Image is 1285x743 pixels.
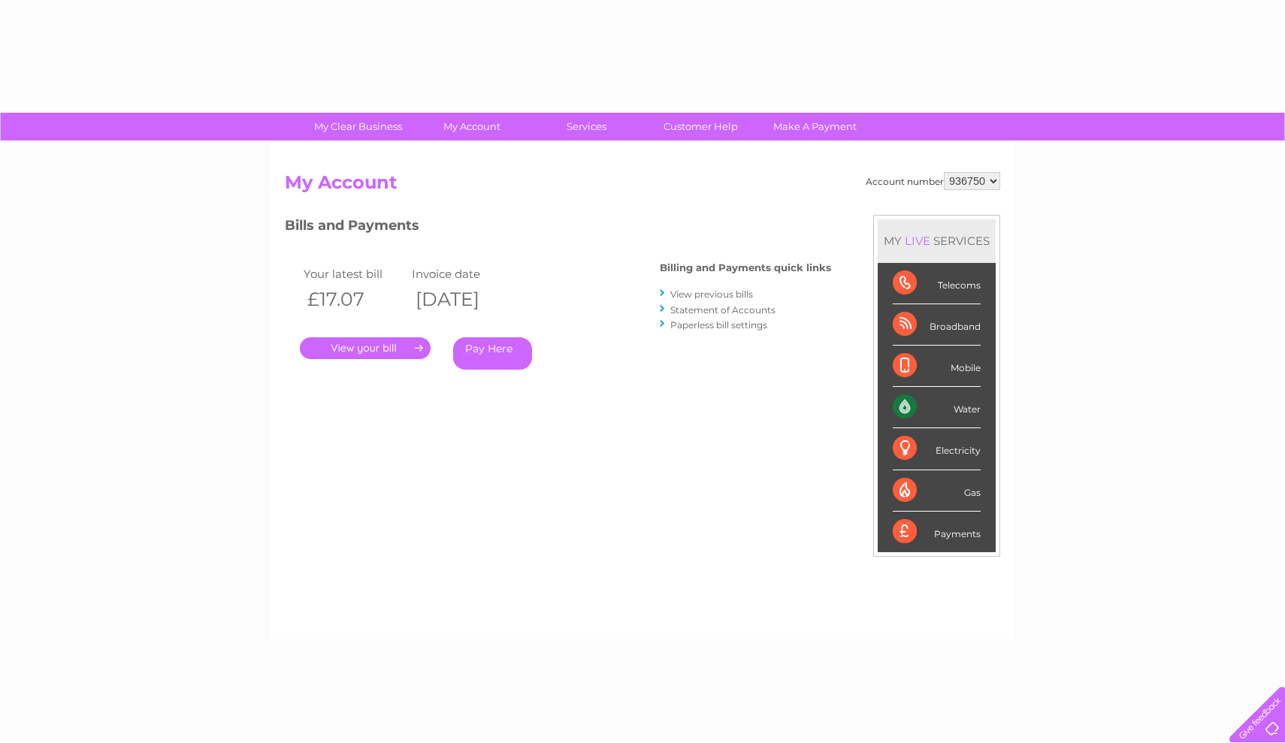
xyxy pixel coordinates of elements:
[893,263,981,304] div: Telecoms
[866,172,1000,190] div: Account number
[893,387,981,428] div: Water
[300,264,408,284] td: Your latest bill
[893,512,981,552] div: Payments
[670,319,767,331] a: Paperless bill settings
[893,470,981,512] div: Gas
[660,262,831,273] h4: Billing and Payments quick links
[893,304,981,346] div: Broadband
[670,288,753,300] a: View previous bills
[893,428,981,470] div: Electricity
[300,284,408,315] th: £17.07
[408,264,516,284] td: Invoice date
[285,215,831,241] h3: Bills and Payments
[300,337,431,359] a: .
[670,304,776,316] a: Statement of Accounts
[893,346,981,387] div: Mobile
[902,234,933,248] div: LIVE
[285,172,1000,201] h2: My Account
[525,113,649,140] a: Services
[753,113,877,140] a: Make A Payment
[878,219,996,262] div: MY SERVICES
[296,113,420,140] a: My Clear Business
[408,284,516,315] th: [DATE]
[639,113,763,140] a: Customer Help
[410,113,534,140] a: My Account
[453,337,532,370] a: Pay Here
